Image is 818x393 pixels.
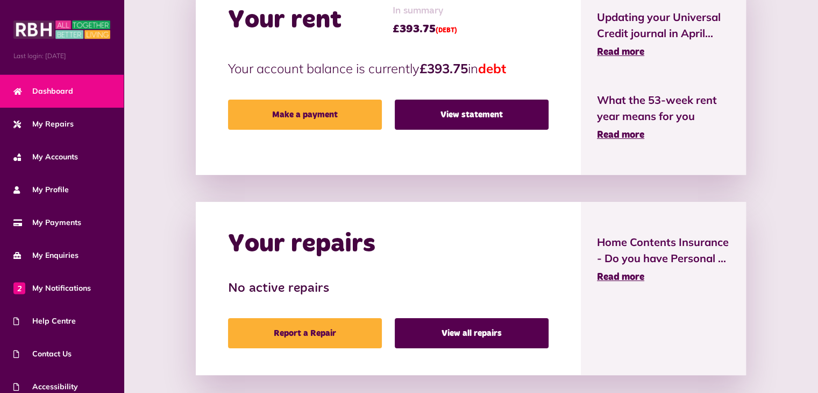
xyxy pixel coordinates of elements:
a: View statement [395,100,549,130]
span: Updating your Universal Credit journal in April... [597,9,730,41]
span: My Payments [13,217,81,228]
a: What the 53-week rent year means for you Read more [597,92,730,143]
span: In summary [393,4,457,18]
span: Read more [597,272,644,282]
span: Last login: [DATE] [13,51,110,61]
a: Updating your Universal Credit journal in April... Read more [597,9,730,60]
strong: £393.75 [419,60,468,76]
h3: No active repairs [228,281,549,297]
span: Home Contents Insurance - Do you have Personal ... [597,234,730,266]
img: MyRBH [13,19,110,40]
span: My Notifications [13,283,91,294]
span: Dashboard [13,86,73,97]
span: Read more [597,130,644,140]
span: 2 [13,282,25,294]
span: Help Centre [13,315,76,327]
span: My Enquiries [13,250,79,261]
span: debt [478,60,506,76]
span: What the 53-week rent year means for you [597,92,730,124]
span: Read more [597,47,644,57]
a: Make a payment [228,100,382,130]
span: Accessibility [13,381,78,392]
a: Home Contents Insurance - Do you have Personal ... Read more [597,234,730,285]
h2: Your rent [228,5,342,36]
span: My Profile [13,184,69,195]
span: £393.75 [393,21,457,37]
span: (DEBT) [436,27,457,34]
span: My Repairs [13,118,74,130]
span: Contact Us [13,348,72,360]
p: Your account balance is currently in [228,59,549,78]
a: View all repairs [395,318,549,348]
span: My Accounts [13,151,78,163]
h2: Your repairs [228,229,375,260]
a: Report a Repair [228,318,382,348]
